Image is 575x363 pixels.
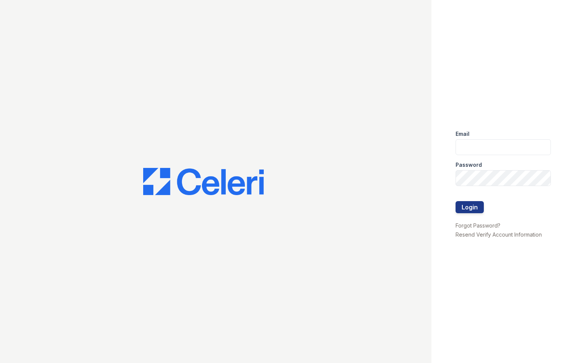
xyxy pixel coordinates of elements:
label: Email [456,130,469,138]
a: Forgot Password? [456,222,500,229]
label: Password [456,161,482,169]
img: CE_Logo_Blue-a8612792a0a2168367f1c8372b55b34899dd931a85d93a1a3d3e32e68fde9ad4.png [143,168,264,195]
a: Resend Verify Account Information [456,231,542,238]
button: Login [456,201,484,213]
